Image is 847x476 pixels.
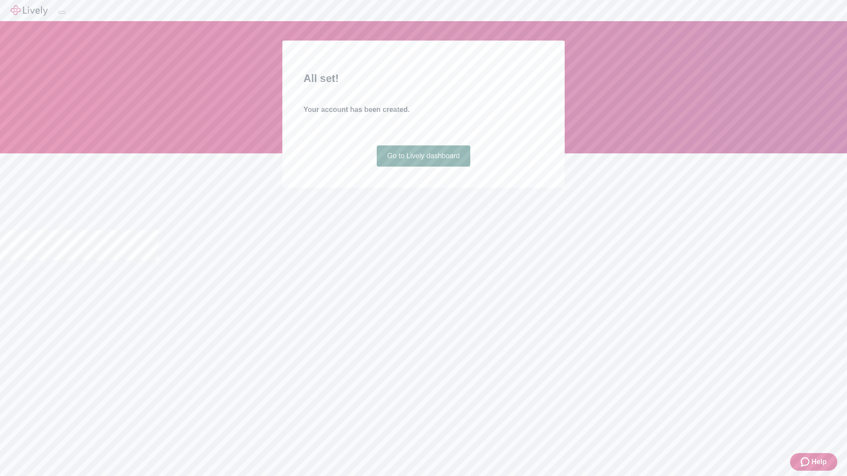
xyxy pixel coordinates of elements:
[304,104,543,115] h4: Your account has been created.
[11,5,48,16] img: Lively
[304,71,543,86] h2: All set!
[790,453,837,471] button: Zendesk support iconHelp
[801,457,811,467] svg: Zendesk support icon
[377,145,471,167] a: Go to Lively dashboard
[811,457,827,467] span: Help
[58,11,65,14] button: Log out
